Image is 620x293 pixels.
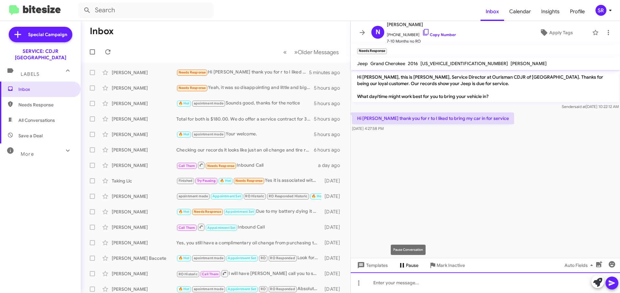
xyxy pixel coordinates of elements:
div: Yes, you still have a complimentary oil change from purchasing the vehicle. [176,239,321,246]
span: More [21,151,34,157]
div: [PERSON_NAME] [112,270,176,277]
span: apointment made [194,132,223,136]
span: Call Them [179,164,195,168]
div: What day were you trying to schedule? [176,192,321,200]
span: said at [574,104,586,109]
div: Inbound Call [176,223,321,231]
div: [DATE] [321,193,345,200]
div: Pause Conversation [391,245,426,255]
span: [PERSON_NAME] [511,61,547,66]
div: SR [595,5,606,16]
div: 5 hours ago [314,116,345,122]
div: [PERSON_NAME] [112,147,176,153]
span: 🔥 Hot [179,132,190,136]
div: [DATE] [321,209,345,215]
span: RO [261,287,266,291]
button: Templates [351,259,393,271]
div: Total for both is $180.00. We do offer a service contract for 3 oil changes and 3 tire rotations ... [176,116,314,122]
div: [PERSON_NAME] [112,239,176,246]
span: Sender [DATE] 10:22:12 AM [562,104,619,109]
span: N [376,27,380,37]
button: Previous [279,45,291,59]
button: Next [290,45,343,59]
span: Needs Response [207,164,235,168]
span: [US_VEHICLE_IDENTIFICATION_NUMBER] [420,61,508,66]
span: [DATE] 4:27:58 PM [352,126,384,131]
span: Appointment Set [207,226,236,230]
span: 🔥 Hot [179,101,190,105]
div: Absolutely, look forward to seeing you. [176,285,321,293]
div: [PERSON_NAME] [112,100,176,107]
small: Needs Response [357,48,387,54]
a: Inbox [480,2,504,21]
span: RO Responded [270,256,295,260]
button: Pause [393,259,424,271]
span: Appointment Set [228,287,256,291]
div: [DATE] [321,239,345,246]
span: Older Messages [298,49,339,56]
div: [PERSON_NAME] [112,224,176,230]
span: Jeep [357,61,368,66]
span: Needs Response [235,179,263,183]
span: RO Responded [270,287,295,291]
span: Templates [356,259,388,271]
a: Copy Number [422,32,456,37]
p: Hi [PERSON_NAME] thank you for r to I liked to bring my car in for service [352,112,514,124]
span: 🔥 Hot [312,194,323,198]
div: [DATE] [321,178,345,184]
span: Save a Deal [18,132,43,139]
div: [DATE] [321,255,345,261]
div: 6 hours ago [314,147,345,153]
span: Try Pausing [197,179,216,183]
div: [DATE] [321,270,345,277]
span: Needs Response [18,102,73,108]
div: Hi [PERSON_NAME] thank you for r to I liked to bring my car in for service [176,69,309,76]
nav: Page navigation example [280,45,343,59]
div: 5 hours ago [314,85,345,91]
span: Pause [406,259,418,271]
div: Your welcome. [176,131,314,138]
span: Call Them [179,226,195,230]
a: Calendar [504,2,536,21]
span: RO Historic [179,272,198,276]
span: Needs Response [194,210,221,214]
button: Mark Inactive [424,259,470,271]
div: [PERSON_NAME] [112,85,176,91]
span: 🔥 Hot [220,179,231,183]
div: Yes it is associated with my vehicle. I was told in [DATE] there was a 6-8 week wait. It has been... [176,177,321,184]
span: Needs Response [179,86,206,90]
span: « [283,48,287,56]
div: [DATE] [321,224,345,230]
div: 5 minutes ago [309,69,345,76]
span: RO [261,256,266,260]
div: Sounds good, thanks for the notice [176,100,314,107]
a: Insights [536,2,565,21]
span: Apply Tags [549,27,573,38]
span: apointment made [194,101,223,105]
div: 5 hours ago [314,131,345,138]
span: Appointment Set [212,194,241,198]
span: Appointment Set [225,210,254,214]
span: apointment made [194,256,223,260]
div: Look forward to seeing you. [176,254,321,262]
a: Profile [565,2,590,21]
h1: Inbox [90,26,114,36]
span: Needs Response [179,70,206,74]
span: 🔥 Hot [179,210,190,214]
button: SR [590,5,613,16]
div: Due to my battery dying it seemed to have corrupted my uconnect device as well. [176,208,321,215]
span: Inbox [18,86,73,93]
span: [PERSON_NAME] [387,21,456,28]
div: [PERSON_NAME] [112,162,176,169]
span: Grand Cherokee [370,61,405,66]
div: [PERSON_NAME] [112,286,176,292]
span: RO Historic [245,194,264,198]
div: Yeah, it was so disappointing and little and big things. Like leaking fuel and the headlight was ... [176,84,314,92]
div: Inbound Call [176,161,318,169]
button: Apply Tags [523,27,589,38]
span: 7-10 Months no RO [387,38,456,44]
span: 2016 [408,61,418,66]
